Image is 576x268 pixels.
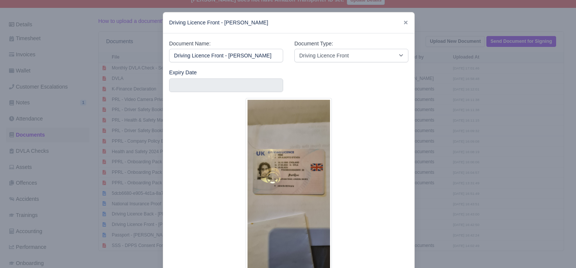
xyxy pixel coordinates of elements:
[538,232,576,268] iframe: Chat Widget
[169,68,197,77] label: Expiry Date
[294,39,333,48] label: Document Type:
[163,12,414,33] div: Driving Licence Front - [PERSON_NAME]
[169,39,211,48] label: Document Name:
